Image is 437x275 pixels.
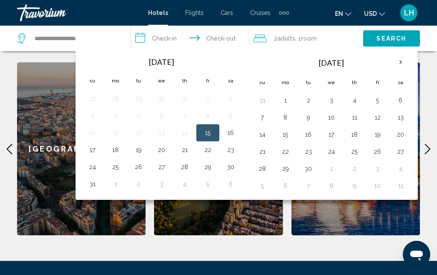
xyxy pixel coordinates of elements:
[348,129,361,140] button: Day 18
[109,144,122,156] button: Day 18
[394,180,408,192] button: Day 11
[155,127,169,139] button: Day 13
[86,178,99,190] button: Day 31
[131,26,249,51] button: Check in and out dates
[178,178,192,190] button: Day 4
[279,94,292,106] button: Day 1
[279,129,292,140] button: Day 15
[256,94,269,106] button: Day 31
[185,9,204,16] a: Flights
[86,144,99,156] button: Day 17
[178,144,192,156] button: Day 21
[109,161,122,173] button: Day 25
[104,53,219,71] th: [DATE]
[277,35,295,42] span: Adults
[363,30,420,46] button: Search
[86,127,99,139] button: Day 10
[302,180,315,192] button: Day 7
[302,111,315,123] button: Day 9
[301,35,317,42] span: Room
[371,146,385,158] button: Day 26
[224,144,238,156] button: Day 23
[348,94,361,106] button: Day 4
[132,127,146,139] button: Day 12
[178,127,192,139] button: Day 14
[335,7,351,20] button: Change language
[394,163,408,175] button: Day 4
[224,161,238,173] button: Day 30
[109,178,122,190] button: Day 1
[132,110,146,122] button: Day 5
[394,111,408,123] button: Day 13
[132,144,146,156] button: Day 19
[178,110,192,122] button: Day 7
[17,4,140,21] a: Travorium
[325,146,338,158] button: Day 24
[148,9,168,16] a: Hotels
[224,93,238,105] button: Day 2
[389,53,412,72] button: Next month
[201,110,215,122] button: Day 8
[256,111,269,123] button: Day 7
[178,93,192,105] button: Day 31
[394,146,408,158] button: Day 27
[279,6,289,20] button: Extra navigation items
[348,163,361,175] button: Day 2
[86,93,99,105] button: Day 27
[109,127,122,139] button: Day 11
[398,4,420,22] button: User Menu
[17,62,146,235] a: [GEOGRAPHIC_DATA]
[250,9,271,16] a: Cruises
[201,127,215,139] button: Day 15
[201,161,215,173] button: Day 29
[371,111,385,123] button: Day 12
[364,10,377,17] span: USD
[376,35,406,42] span: Search
[348,146,361,158] button: Day 25
[201,144,215,156] button: Day 22
[155,161,169,173] button: Day 27
[394,94,408,106] button: Day 6
[302,129,315,140] button: Day 16
[224,127,238,139] button: Day 16
[256,146,269,158] button: Day 21
[155,110,169,122] button: Day 6
[86,161,99,173] button: Day 24
[274,32,295,44] span: 2
[279,111,292,123] button: Day 8
[348,111,361,123] button: Day 11
[404,9,414,17] span: LH
[394,129,408,140] button: Day 20
[274,53,389,73] th: [DATE]
[221,9,233,16] a: Cars
[335,10,343,17] span: en
[256,163,269,175] button: Day 28
[132,178,146,190] button: Day 2
[348,180,361,192] button: Day 9
[279,163,292,175] button: Day 29
[155,93,169,105] button: Day 30
[364,7,385,20] button: Change currency
[132,93,146,105] button: Day 29
[109,93,122,105] button: Day 28
[325,94,338,106] button: Day 3
[325,129,338,140] button: Day 17
[279,180,292,192] button: Day 6
[403,241,430,268] iframe: Button to launch messaging window
[371,180,385,192] button: Day 10
[302,94,315,106] button: Day 2
[371,163,385,175] button: Day 3
[256,129,269,140] button: Day 14
[178,161,192,173] button: Day 28
[325,163,338,175] button: Day 1
[279,146,292,158] button: Day 22
[132,161,146,173] button: Day 26
[325,180,338,192] button: Day 8
[371,94,385,106] button: Day 5
[201,93,215,105] button: Day 1
[224,178,238,190] button: Day 6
